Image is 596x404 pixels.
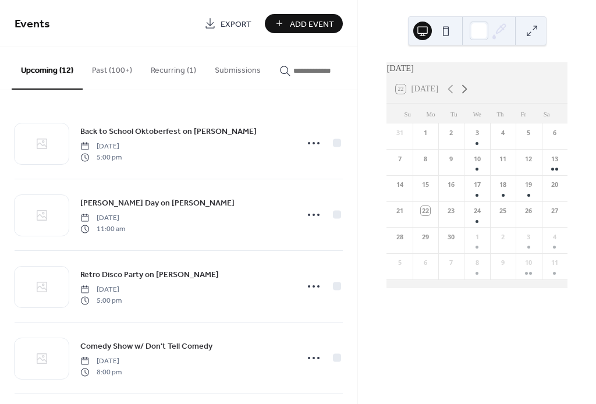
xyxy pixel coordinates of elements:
div: 10 [524,258,533,267]
button: Past (100+) [83,47,141,88]
span: 11:00 am [80,224,125,234]
div: 1 [421,128,430,137]
div: 6 [550,128,559,137]
div: 7 [446,258,456,267]
div: 30 [446,232,456,242]
div: 15 [421,180,430,189]
div: 4 [498,128,508,137]
button: Submissions [205,47,270,88]
div: 5 [524,128,533,137]
span: Events [15,13,50,36]
div: 21 [395,206,404,215]
div: 6 [421,258,430,267]
div: 20 [550,180,559,189]
div: 3 [473,128,482,137]
div: 2 [446,128,456,137]
div: 8 [473,258,482,267]
div: We [466,104,489,123]
span: Add Event [290,18,334,30]
span: 5:00 pm [80,152,122,162]
div: 17 [473,180,482,189]
div: 5 [395,258,404,267]
div: 23 [446,206,456,215]
div: Fr [512,104,535,123]
div: 16 [446,180,456,189]
span: 8:00 pm [80,367,122,377]
div: 19 [524,180,533,189]
div: Tu [442,104,466,123]
div: 26 [524,206,533,215]
span: Back to School Oktoberfest on [PERSON_NAME] [80,126,257,138]
div: [DATE] [386,62,567,75]
span: [DATE] [80,356,122,367]
span: [PERSON_NAME] Day on [PERSON_NAME] [80,197,235,210]
div: Th [489,104,512,123]
span: Export [221,18,251,30]
div: 10 [473,154,482,164]
div: 24 [473,206,482,215]
div: 31 [395,128,404,137]
span: 5:00 pm [80,295,122,306]
a: Export [196,14,260,33]
div: 28 [395,232,404,242]
div: 18 [498,180,508,189]
div: 29 [421,232,430,242]
div: 1 [473,232,482,242]
a: [PERSON_NAME] Day on [PERSON_NAME] [80,196,235,210]
div: 25 [498,206,508,215]
div: 12 [524,154,533,164]
button: Add Event [265,14,343,33]
div: 9 [446,154,456,164]
a: Comedy Show w/ Don't Tell Comedy [80,339,212,353]
span: Retro Disco Party on [PERSON_NAME] [80,269,219,281]
div: 2 [498,232,508,242]
div: 22 [421,206,430,215]
div: 4 [550,232,559,242]
div: Sa [535,104,558,123]
div: 8 [421,154,430,164]
div: 7 [395,154,404,164]
div: 11 [550,258,559,267]
button: Recurring (1) [141,47,205,88]
div: 13 [550,154,559,164]
div: 9 [498,258,508,267]
span: [DATE] [80,213,125,224]
div: 3 [524,232,533,242]
div: Su [396,104,419,123]
button: Upcoming (12) [12,47,83,90]
span: [DATE] [80,285,122,295]
div: 27 [550,206,559,215]
div: 14 [395,180,404,189]
span: [DATE] [80,141,122,152]
a: Retro Disco Party on [PERSON_NAME] [80,268,219,281]
span: Comedy Show w/ Don't Tell Comedy [80,341,212,353]
a: Back to School Oktoberfest on [PERSON_NAME] [80,125,257,138]
div: 11 [498,154,508,164]
div: Mo [419,104,442,123]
